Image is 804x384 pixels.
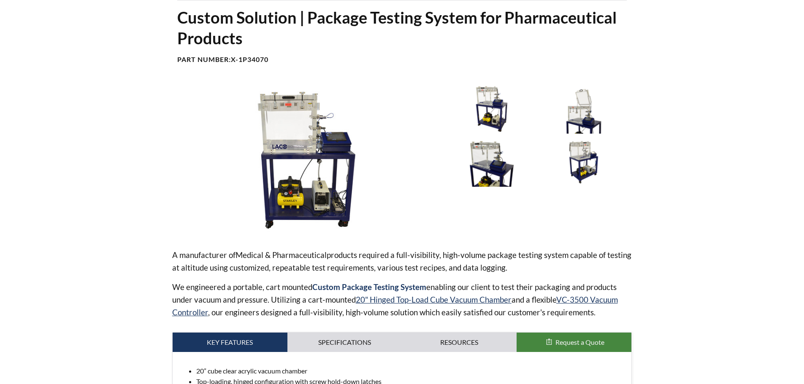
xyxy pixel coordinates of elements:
a: Resources [402,333,517,352]
img: Package Testing System for Pharmaceutical Products, open chamber lid [540,84,628,133]
img: Package Testing System for Pharmaceutical Products, angled view [540,138,628,187]
h1: Custom Solution | Package Testing System for Pharmaceutical Products [177,7,627,49]
a: Key Features [173,333,287,352]
b: X-1P34070 [231,55,268,63]
span: Request a Quote [555,338,604,346]
img: Package Testing System for Pharmaceutical Products, close-up [448,138,536,187]
a: Specifications [287,333,402,352]
p: We engineered a portable, cart mounted enabling our client to test their packaging and products u... [172,281,632,319]
li: 20” cube clear acrylic vacuum chamber [196,365,625,376]
h4: Part Number: [177,55,627,64]
a: 20" Hinged Top-Load Cube Vacuum Chamber [356,295,512,304]
p: A manufacturer of products required a full-visibility, high-volume package testing system capable... [172,249,632,274]
img: Package Testing System for Pharmaceutical Products, side angled view [448,84,536,133]
button: Request a Quote [517,333,631,352]
span: Medical & Pharmaceutical [236,250,327,260]
img: Package Testing System for Pharmaceutical Products, front view [172,84,441,235]
strong: Package Testing System [342,282,426,292]
strong: Custom [312,282,340,292]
